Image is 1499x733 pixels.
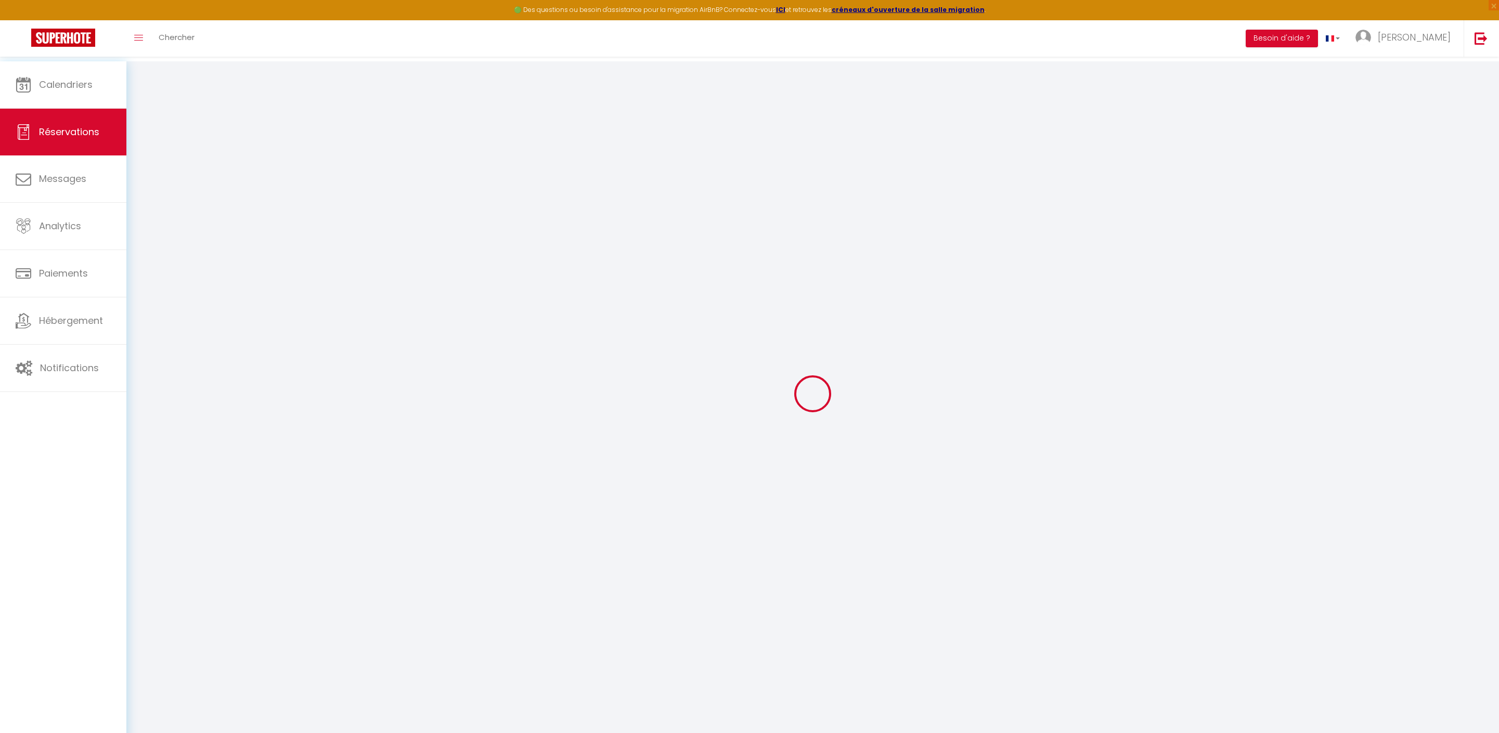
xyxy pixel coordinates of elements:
[1246,30,1318,47] button: Besoin d'aide ?
[40,361,99,374] span: Notifications
[39,267,88,280] span: Paiements
[8,4,40,35] button: Ouvrir le widget de chat LiveChat
[1475,32,1488,45] img: logout
[39,172,86,185] span: Messages
[159,32,195,43] span: Chercher
[776,5,785,14] a: ICI
[39,78,93,91] span: Calendriers
[1348,20,1464,57] a: ... [PERSON_NAME]
[1455,686,1491,725] iframe: Chat
[31,29,95,47] img: Super Booking
[39,125,99,138] span: Réservations
[1378,31,1451,44] span: [PERSON_NAME]
[39,314,103,327] span: Hébergement
[832,5,985,14] a: créneaux d'ouverture de la salle migration
[1355,30,1371,45] img: ...
[151,20,202,57] a: Chercher
[39,219,81,232] span: Analytics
